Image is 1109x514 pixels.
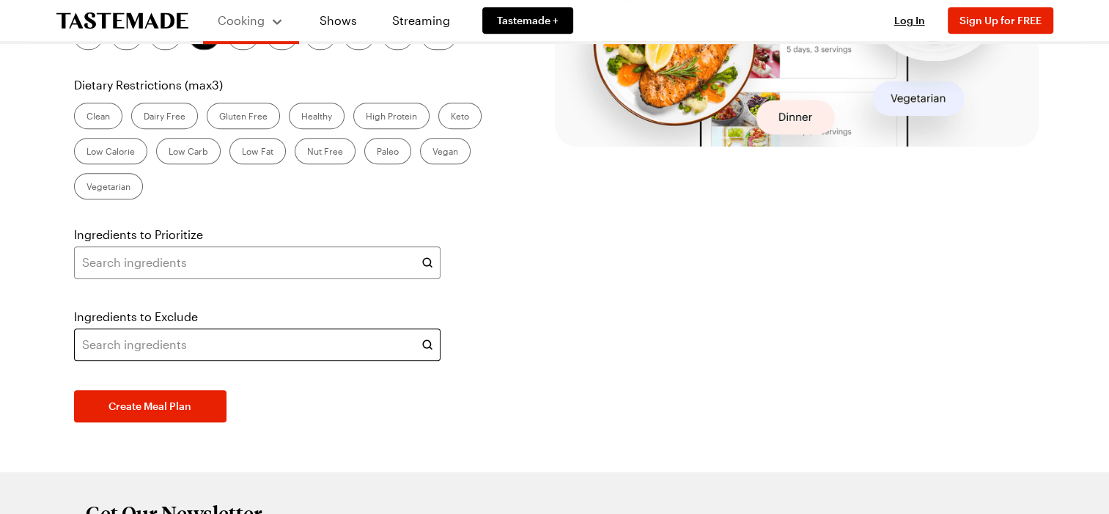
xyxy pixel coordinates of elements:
[74,246,441,279] input: Search ingredients
[218,6,284,35] button: Cooking
[218,13,265,27] span: Cooking
[482,7,573,34] a: Tastemade +
[229,138,286,164] label: Low Fat
[108,399,191,414] span: Create Meal Plan
[74,76,508,94] p: Dietary Restrictions (max 3 )
[880,13,939,28] button: Log In
[295,138,355,164] label: Nut Free
[74,328,441,361] input: Search ingredients
[74,103,122,129] label: Clean
[56,12,188,29] a: To Tastemade Home Page
[207,103,280,129] label: Gluten Free
[420,138,471,164] label: Vegan
[289,103,345,129] label: Healthy
[959,14,1042,26] span: Sign Up for FREE
[156,138,221,164] label: Low Carb
[497,13,559,28] span: Tastemade +
[74,138,147,164] label: Low Calorie
[131,103,198,129] label: Dairy Free
[74,173,143,199] label: Vegetarian
[438,103,482,129] label: Keto
[74,308,198,326] label: Ingredients to Exclude
[948,7,1053,34] button: Sign Up for FREE
[353,103,430,129] label: High Protein
[894,14,925,26] span: Log In
[364,138,411,164] label: Paleo
[74,390,226,422] button: Create Meal Plan
[74,226,203,243] label: Ingredients to Prioritize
